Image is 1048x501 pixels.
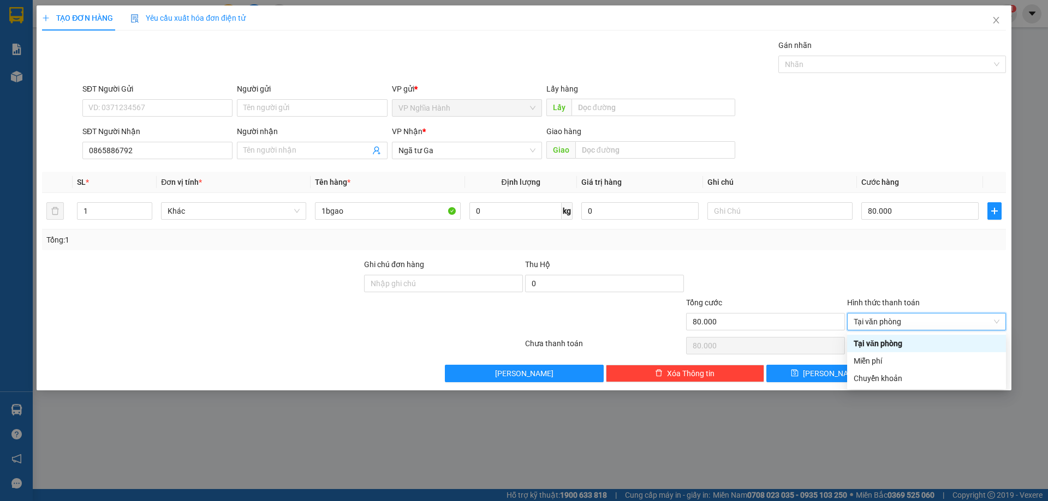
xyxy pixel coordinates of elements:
[778,41,812,50] label: Gán nhãn
[168,203,300,219] span: Khác
[847,298,920,307] label: Hình thức thanh toán
[392,127,422,136] span: VP Nhận
[42,14,113,22] span: TẠO ĐƠN HÀNG
[161,178,202,186] span: Đơn vị tính
[992,16,1001,25] span: close
[364,275,523,292] input: Ghi chú đơn hàng
[703,172,857,193] th: Ghi chú
[364,260,424,269] label: Ghi chú đơn hàng
[655,369,663,378] span: delete
[686,298,722,307] span: Tổng cước
[766,365,885,382] button: save[PERSON_NAME]
[888,365,1006,382] button: printer[PERSON_NAME] và In
[502,178,540,186] span: Định lượng
[315,178,350,186] span: Tên hàng
[398,142,535,159] span: Ngã tư Ga
[82,83,233,95] div: SĐT Người Gửi
[562,202,573,220] span: kg
[445,365,604,382] button: [PERSON_NAME]
[987,202,1002,220] button: plus
[546,127,581,136] span: Giao hàng
[581,202,699,220] input: 0
[575,141,735,159] input: Dọc đường
[77,178,86,186] span: SL
[392,83,542,95] div: VP gửi
[667,367,714,379] span: Xóa Thông tin
[803,367,861,379] span: [PERSON_NAME]
[42,14,50,22] span: plus
[707,202,853,220] input: Ghi Chú
[372,146,381,155] span: user-add
[525,260,550,269] span: Thu Hộ
[546,84,578,93] span: Lấy hàng
[495,367,553,379] span: [PERSON_NAME]
[237,83,387,95] div: Người gửi
[791,369,799,378] span: save
[988,207,1001,215] span: plus
[546,99,571,116] span: Lấy
[606,365,765,382] button: deleteXóa Thông tin
[46,202,64,220] button: delete
[902,369,910,378] span: printer
[571,99,735,116] input: Dọc đường
[546,141,575,159] span: Giao
[130,14,246,22] span: Yêu cầu xuất hóa đơn điện tử
[861,178,899,186] span: Cước hàng
[130,14,139,23] img: icon
[237,125,387,137] div: Người nhận
[581,178,622,186] span: Giá trị hàng
[398,100,535,116] span: VP Nghĩa Hành
[981,5,1011,36] button: Close
[854,313,999,330] span: Tại văn phòng
[82,125,233,137] div: SĐT Người Nhận
[46,234,404,246] div: Tổng: 1
[524,337,685,357] div: Chưa thanh toán
[914,367,991,379] span: [PERSON_NAME] và In
[315,202,460,220] input: VD: Bàn, Ghế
